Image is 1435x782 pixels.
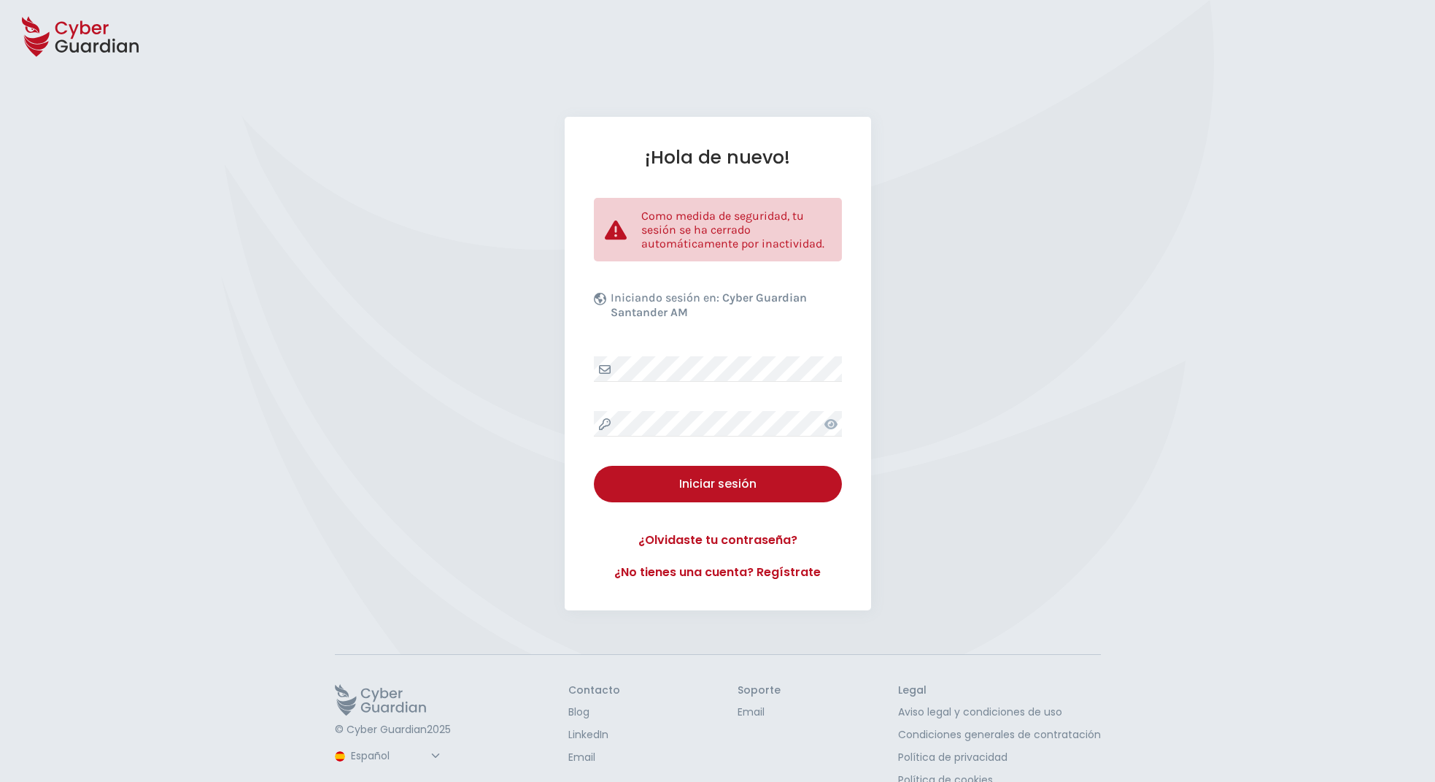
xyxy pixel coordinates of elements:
a: Condiciones generales de contratación [898,727,1101,743]
a: Blog [568,705,620,720]
a: Aviso legal y condiciones de uso [898,705,1101,720]
a: Política de privacidad [898,750,1101,765]
h1: ¡Hola de nuevo! [594,146,842,169]
div: Iniciar sesión [605,475,831,493]
a: LinkedIn [568,727,620,743]
a: Email [738,705,781,720]
a: ¿No tienes una cuenta? Regístrate [594,564,842,581]
h3: Legal [898,684,1101,697]
p: © Cyber Guardian 2025 [335,724,451,737]
a: ¿Olvidaste tu contraseña? [594,532,842,549]
p: Iniciando sesión en: [611,291,838,327]
img: region-logo [335,751,345,762]
button: Iniciar sesión [594,466,842,502]
h3: Contacto [568,684,620,697]
p: Como medida de seguridad, tu sesión se ha cerrado automáticamente por inactividad. [641,209,831,250]
a: Email [568,750,620,765]
h3: Soporte [738,684,781,697]
b: Cyber Guardian Santander AM [611,291,807,319]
